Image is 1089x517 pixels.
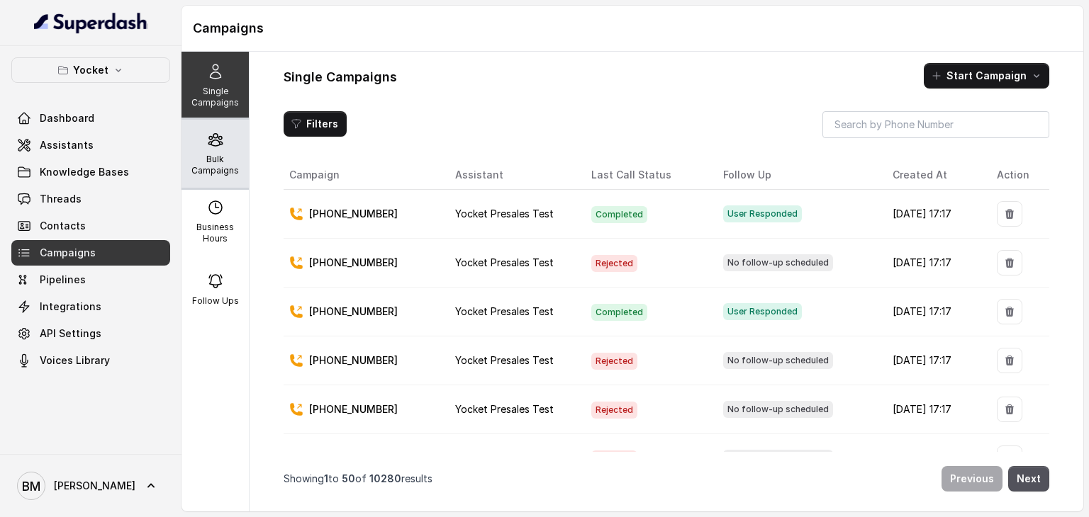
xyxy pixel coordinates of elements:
[723,205,802,222] span: User Responded
[11,348,170,373] a: Voices Library
[985,161,1049,190] th: Action
[40,165,129,179] span: Knowledge Bases
[591,450,637,467] span: Rejected
[40,353,110,368] span: Voices Library
[187,154,243,176] p: Bulk Campaigns
[11,294,170,319] a: Integrations
[712,161,881,190] th: Follow Up
[881,190,985,239] td: [DATE] 17:17
[723,254,833,271] span: No follow-up scheduled
[284,458,1049,500] nav: Pagination
[54,479,135,493] span: [PERSON_NAME]
[11,213,170,239] a: Contacts
[40,192,82,206] span: Threads
[881,239,985,288] td: [DATE] 17:17
[11,159,170,185] a: Knowledge Bases
[591,206,647,223] span: Completed
[342,472,355,484] span: 50
[40,273,86,287] span: Pipelines
[324,472,328,484] span: 1
[723,352,833,369] span: No follow-up scheduled
[40,300,101,314] span: Integrations
[11,186,170,212] a: Threads
[187,222,243,244] p: Business Hours
[1008,466,1049,492] button: Next
[309,451,398,465] p: [PHONE_NUMBER]
[40,326,101,341] span: API Settings
[455,403,554,415] span: Yocket Presales Test
[723,450,833,467] span: No follow-up scheduled
[309,353,398,368] p: [PHONE_NUMBER]
[309,305,398,319] p: [PHONE_NUMBER]
[40,246,96,260] span: Campaigns
[40,111,94,125] span: Dashboard
[881,385,985,434] td: [DATE] 17:17
[192,295,239,307] p: Follow Ups
[881,434,985,483] td: [DATE] 17:17
[73,62,108,79] p: Yocket
[284,111,347,137] button: Filters
[444,161,580,190] th: Assistant
[309,256,398,270] p: [PHONE_NUMBER]
[11,57,170,83] button: Yocket
[40,138,94,152] span: Assistants
[591,255,637,272] span: Rejected
[11,132,170,158] a: Assistants
[591,402,637,419] span: Rejected
[723,303,802,320] span: User Responded
[309,402,398,416] p: [PHONE_NUMBER]
[924,63,1049,89] button: Start Campaign
[284,472,432,486] p: Showing to of results
[284,66,397,89] h1: Single Campaigns
[591,304,647,321] span: Completed
[455,256,554,268] span: Yocket Presales Test
[942,466,1003,492] button: Previous
[22,479,40,494] text: BM
[193,17,1072,40] h1: Campaigns
[881,161,985,190] th: Created At
[187,86,243,108] p: Single Campaigns
[591,353,637,370] span: Rejected
[455,305,554,317] span: Yocket Presales Test
[11,106,170,131] a: Dashboard
[11,267,170,292] a: Pipelines
[34,11,148,34] img: light.svg
[11,321,170,346] a: API Settings
[369,472,401,484] span: 10280
[723,401,833,418] span: No follow-up scheduled
[309,207,398,221] p: [PHONE_NUMBER]
[881,336,985,385] td: [DATE] 17:17
[455,208,554,220] span: Yocket Presales Test
[284,161,444,190] th: Campaign
[455,354,554,366] span: Yocket Presales Test
[881,288,985,336] td: [DATE] 17:17
[11,240,170,266] a: Campaigns
[11,466,170,506] a: [PERSON_NAME]
[40,219,86,233] span: Contacts
[822,111,1049,138] input: Search by Phone Number
[580,161,712,190] th: Last Call Status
